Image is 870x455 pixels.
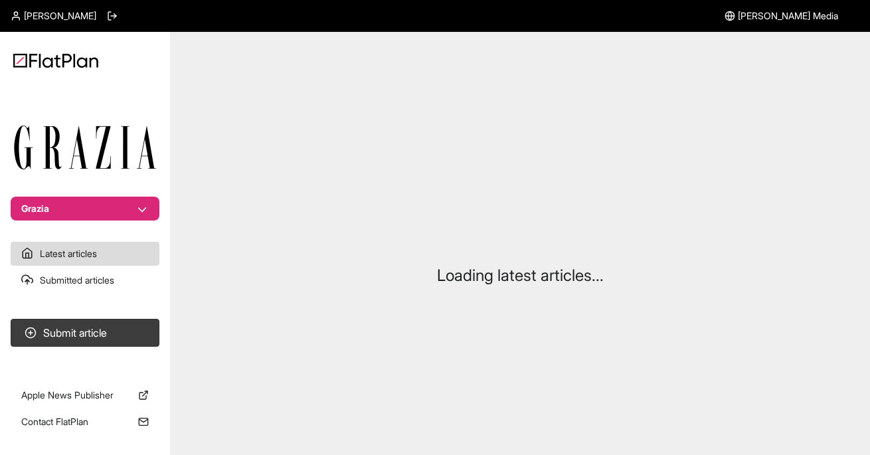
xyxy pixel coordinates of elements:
a: [PERSON_NAME] [11,9,96,23]
p: Loading latest articles... [437,265,604,286]
button: Submit article [11,319,159,347]
button: Grazia [11,197,159,221]
span: [PERSON_NAME] [24,9,96,23]
img: Logo [13,53,98,68]
a: Contact FlatPlan [11,410,159,434]
a: Latest articles [11,242,159,266]
span: [PERSON_NAME] Media [738,9,838,23]
a: Apple News Publisher [11,383,159,407]
img: Publication Logo [13,125,157,170]
a: Submitted articles [11,268,159,292]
